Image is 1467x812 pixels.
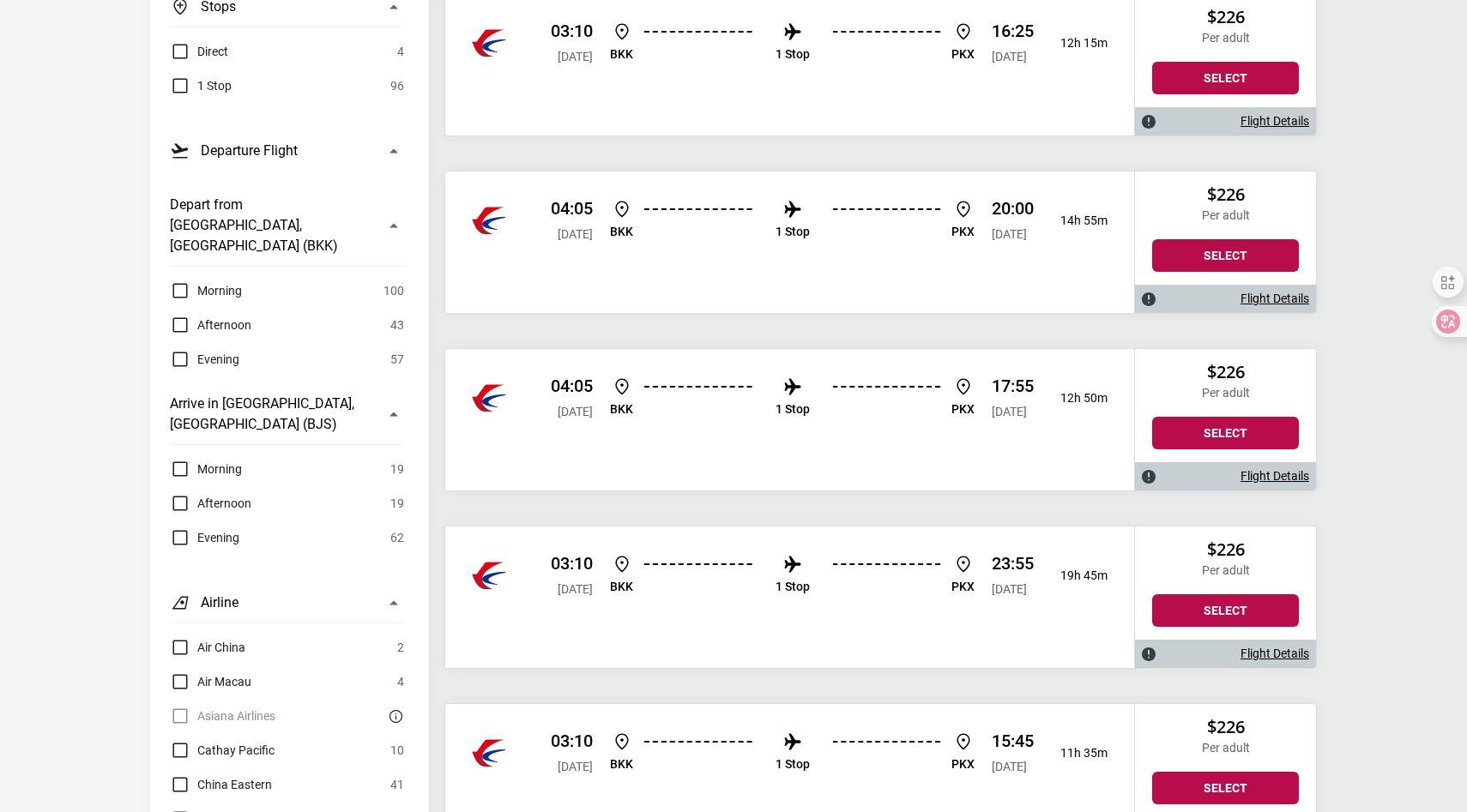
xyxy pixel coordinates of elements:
p: PKX [951,402,975,417]
p: 16:25 [992,21,1034,41]
label: Evening [170,349,239,370]
p: BKK [610,580,633,594]
p: Per adult [1152,386,1299,400]
p: BKK [610,225,633,239]
span: 43 [390,315,404,335]
h2: $226 [1152,184,1299,205]
span: Afternoon [197,493,251,514]
p: PKX [951,757,975,772]
label: Afternoon [170,493,251,514]
p: PKX [951,225,975,239]
button: Select [1152,417,1299,449]
a: Flight Details [1241,647,1309,661]
button: Airline [170,582,404,623]
span: 1 Stop [197,75,232,96]
label: 1 Stop [170,75,232,96]
span: 4 [397,41,404,62]
p: Per adult [1152,208,1299,223]
h3: Depart from [GEOGRAPHIC_DATA], [GEOGRAPHIC_DATA] (BKK) [170,195,373,256]
button: There are currently no flights matching this search criteria. Try removing some search filters. [383,706,404,726]
span: [DATE] [992,760,1027,773]
label: Air China [170,637,245,658]
div: Flight Details [1135,640,1316,668]
span: 41 [390,774,404,795]
span: 62 [390,527,404,548]
img: China Southern Airlines [472,558,506,592]
p: 03:10 [551,21,593,41]
img: China Southern Airlines [472,381,506,415]
p: 11h 35m [1047,746,1108,761]
div: China Eastern 04:05 [DATE] BKK 1 Stop PKX 20:00 [DATE] 14h 55m [445,171,1134,313]
span: Morning [197,280,242,301]
span: [DATE] [558,405,593,418]
p: Per adult [1152,741,1299,755]
div: Flight Details [1135,462,1316,490]
div: China Eastern 04:05 [DATE] BKK 1 Stop PKX 17:55 [DATE] 12h 50m [445,349,1134,490]
button: Select [1152,772,1299,804]
span: [DATE] [558,760,593,773]
span: [DATE] [558,582,593,596]
p: 03:10 [551,731,593,751]
span: [DATE] [992,50,1027,63]
p: 17:55 [992,376,1034,396]
span: China Eastern [197,774,272,795]
button: Select [1152,62,1299,94]
span: Evening [197,527,239,548]
button: Departure Flight [170,130,404,171]
p: 04:05 [551,198,593,219]
span: 19 [390,459,404,479]
label: Afternoon [170,315,251,335]
label: Air Macau [170,671,251,692]
p: 19h 45m [1047,568,1108,583]
span: [DATE] [558,227,593,241]
label: Morning [170,459,242,479]
span: Air China [197,637,245,658]
p: Per adult [1152,563,1299,578]
h2: $226 [1152,539,1299,560]
span: 100 [383,280,404,301]
span: Cathay Pacific [197,740,275,761]
p: 15:45 [992,731,1034,751]
p: 1 Stop [776,580,810,594]
span: Direct [197,41,228,62]
p: 03:10 [551,553,593,574]
span: [DATE] [992,405,1027,418]
button: Select [1152,594,1299,627]
label: China Eastern [170,774,272,795]
p: PKX [951,580,975,594]
h3: Departure Flight [201,141,298,161]
p: 04:05 [551,376,593,396]
label: Morning [170,280,242,301]
span: Air Macau [197,671,251,692]
p: 12h 50m [1047,391,1108,406]
div: Flight Details [1135,107,1316,135]
p: 12h 15m [1047,36,1108,51]
span: 19 [390,493,404,514]
button: Select [1152,239,1299,272]
label: Cathay Pacific [170,740,275,761]
span: 10 [390,740,404,761]
div: China Eastern 03:10 [DATE] BKK 1 Stop PKX 23:55 [DATE] 19h 45m [445,526,1134,668]
p: PKX [951,47,975,62]
h2: $226 [1152,717,1299,737]
span: Morning [197,459,242,479]
a: Flight Details [1241,469,1309,484]
span: 2 [397,637,404,658]
h2: $226 [1152,362,1299,382]
p: 14h 55m [1047,214,1108,228]
span: 96 [390,75,404,96]
p: 1 Stop [776,47,810,62]
span: [DATE] [992,227,1027,241]
p: 1 Stop [776,225,810,239]
span: 57 [390,349,404,370]
img: China Southern Airlines [472,26,506,60]
p: 1 Stop [776,757,810,772]
p: 23:55 [992,553,1034,574]
span: [DATE] [558,50,593,63]
h3: Arrive in [GEOGRAPHIC_DATA], [GEOGRAPHIC_DATA] (BJS) [170,394,373,435]
a: Flight Details [1241,114,1309,129]
a: Flight Details [1241,292,1309,306]
h2: $226 [1152,7,1299,27]
img: China Southern Airlines [472,203,506,238]
h3: Airline [201,592,238,613]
